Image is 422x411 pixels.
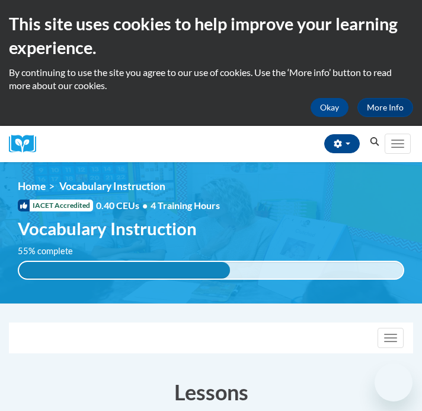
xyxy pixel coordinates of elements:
[324,134,360,153] button: Account Settings
[19,262,230,279] div: 55% complete
[9,135,44,153] a: Cox Campus
[18,245,86,258] label: 55% complete
[59,180,165,192] span: Vocabulary Instruction
[9,377,413,407] h3: Lessons
[366,135,383,149] button: Search
[311,98,349,117] button: Okay
[9,66,413,92] p: By continuing to use the site you agree to our use of cookies. Use the ‘More info’ button to read...
[375,363,413,401] iframe: Button to launch messaging window
[18,180,46,192] a: Home
[9,12,413,60] h2: This site uses cookies to help improve your learning experience.
[18,218,197,239] span: Vocabulary Instruction
[18,200,93,211] span: IACET Accredited
[151,200,220,211] span: 4 Training Hours
[383,126,413,162] div: Main menu
[9,135,44,153] img: Logo brand
[357,98,413,117] a: More Info
[96,199,151,212] span: 0.40 CEUs
[142,200,148,211] span: •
